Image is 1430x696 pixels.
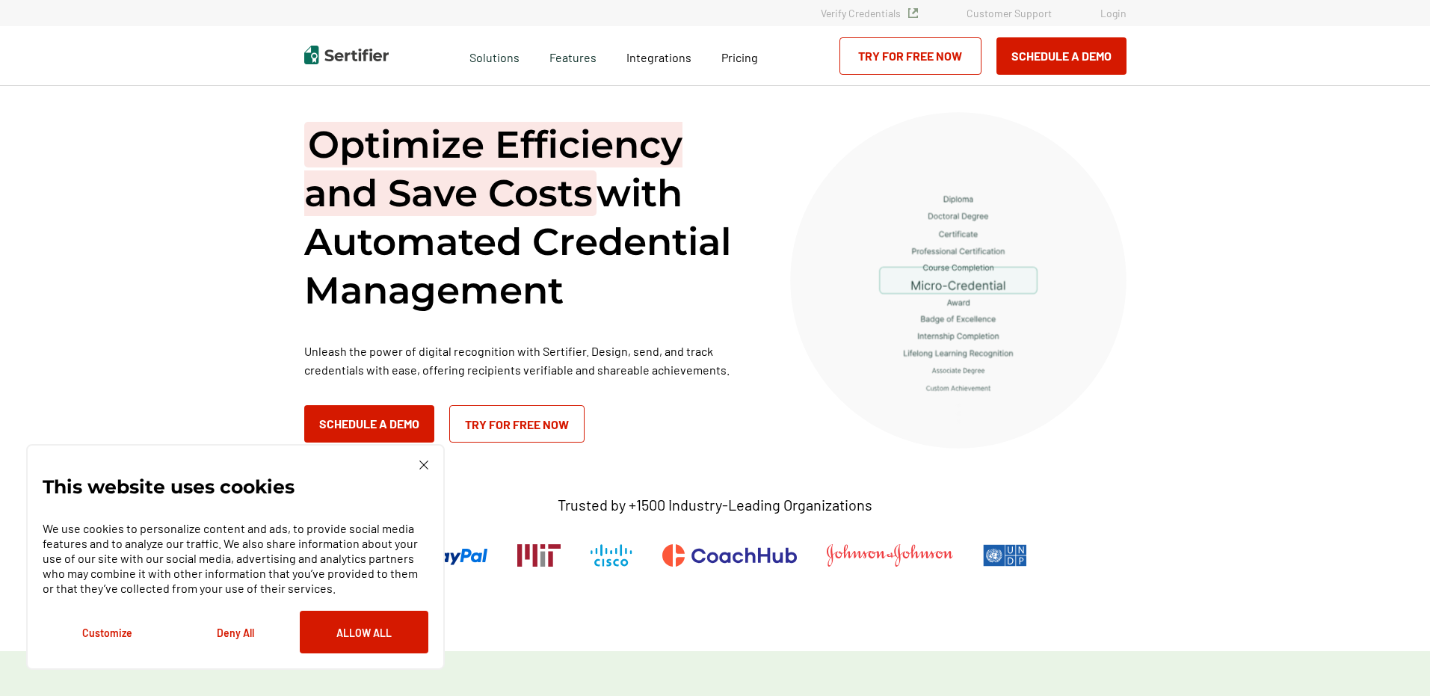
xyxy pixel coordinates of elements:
[626,50,691,64] span: Integrations
[839,37,981,75] a: Try for Free Now
[171,611,300,653] button: Deny All
[827,544,952,567] img: Johnson & Johnson
[304,342,753,379] p: Unleash the power of digital recognition with Sertifier. Design, send, and track credentials with...
[449,405,585,443] a: Try for Free Now
[932,368,984,374] g: Associate Degree
[549,46,597,65] span: Features
[43,479,295,494] p: This website uses cookies
[662,544,797,567] img: CoachHub
[626,46,691,65] a: Integrations
[403,544,487,567] img: PayPal
[591,544,632,567] img: Cisco
[1100,7,1127,19] a: Login
[304,405,434,443] button: Schedule a Demo
[43,611,171,653] button: Customize
[304,120,753,315] h1: with Automated Credential Management
[821,7,918,19] a: Verify Credentials
[469,46,520,65] span: Solutions
[721,50,758,64] span: Pricing
[983,544,1027,567] img: UNDP
[967,7,1052,19] a: Customer Support
[558,496,872,514] p: Trusted by +1500 Industry-Leading Organizations
[300,611,428,653] button: Allow All
[517,544,561,567] img: Massachusetts Institute of Technology
[43,521,428,596] p: We use cookies to personalize content and ads, to provide social media features and to analyze ou...
[304,122,682,216] span: Optimize Efficiency and Save Costs
[721,46,758,65] a: Pricing
[419,461,428,469] img: Cookie Popup Close
[908,8,918,18] img: Verified
[996,37,1127,75] button: Schedule a Demo
[304,46,389,64] img: Sertifier | Digital Credentialing Platform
